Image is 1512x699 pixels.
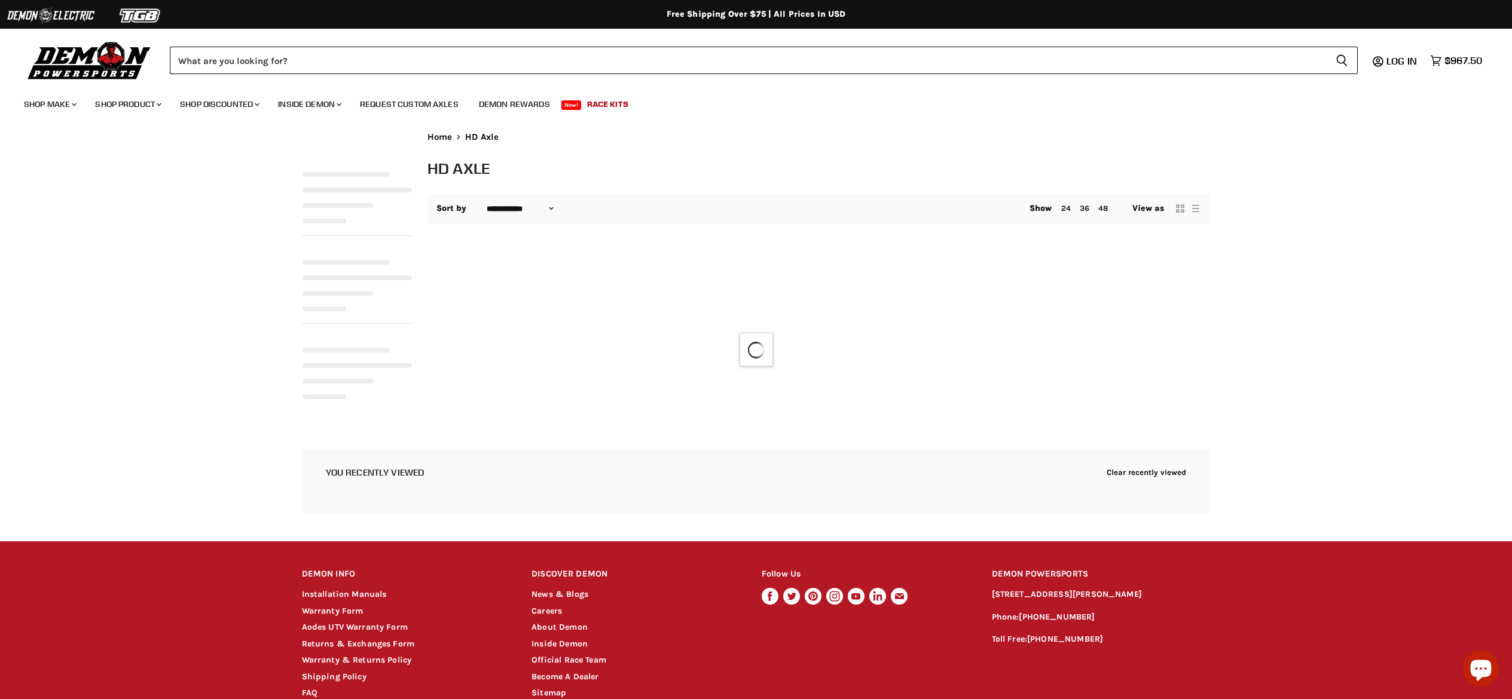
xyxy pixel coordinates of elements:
a: Race Kits [578,92,637,116]
a: FAQ [302,688,317,698]
inbox-online-store-chat: Shopify online store chat [1459,651,1502,689]
a: Careers [532,606,562,616]
a: [PHONE_NUMBER] [1019,612,1095,622]
div: Free Shipping Over $75 | All Prices In USD [278,9,1235,20]
a: [PHONE_NUMBER] [1027,634,1103,644]
a: Shop Product [86,92,169,116]
a: Aodes UTV Warranty Form [302,622,408,632]
a: Demon Rewards [470,92,559,116]
h2: DEMON POWERSPORTS [992,560,1211,588]
input: Search [170,47,1326,74]
a: Inside Demon [532,639,588,649]
a: Inside Demon [269,92,349,116]
img: Demon Powersports [24,39,155,81]
img: Demon Electric Logo 2 [6,4,96,27]
img: TGB Logo 2 [96,4,185,27]
button: Search [1326,47,1358,74]
p: Phone: [992,611,1211,624]
a: Sitemap [532,688,566,698]
a: $967.50 [1424,52,1488,69]
h2: DEMON INFO [302,560,509,588]
span: HD Axle [465,132,499,142]
span: Log in [1386,55,1417,67]
a: Returns & Exchanges Form [302,639,415,649]
a: Installation Manuals [302,589,387,599]
a: Shop Make [15,92,84,116]
p: [STREET_ADDRESS][PERSON_NAME] [992,588,1211,602]
span: Show [1030,203,1052,213]
a: Home [427,132,453,142]
a: Warranty & Returns Policy [302,655,412,665]
span: $967.50 [1444,55,1482,66]
form: Product [170,47,1358,74]
a: Shipping Policy [302,672,366,682]
span: New! [561,100,582,110]
aside: Recently viewed products [278,449,1235,513]
label: Sort by [436,204,467,213]
a: Shop Discounted [171,92,267,116]
a: Become A Dealer [532,672,598,682]
a: Warranty Form [302,606,364,616]
nav: Breadcrumbs [427,132,1211,142]
a: Official Race Team [532,655,606,665]
a: 36 [1080,204,1089,213]
a: News & Blogs [532,589,588,599]
h2: Follow Us [762,560,969,588]
a: 48 [1098,204,1108,213]
a: 24 [1061,204,1071,213]
button: grid view [1174,203,1186,214]
button: list view [1190,203,1202,214]
a: Log in [1381,56,1424,66]
h1: HD Axle [427,158,1211,178]
p: Toll Free: [992,633,1211,646]
h2: DISCOVER DEMON [532,560,739,588]
span: View as [1132,204,1165,213]
a: Request Custom Axles [351,92,468,116]
nav: Collection utilities [427,194,1211,223]
a: About Demon [532,622,588,632]
button: Clear recently viewed [1107,468,1187,477]
h2: You recently viewed [326,467,424,477]
ul: Main menu [15,87,1479,116]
